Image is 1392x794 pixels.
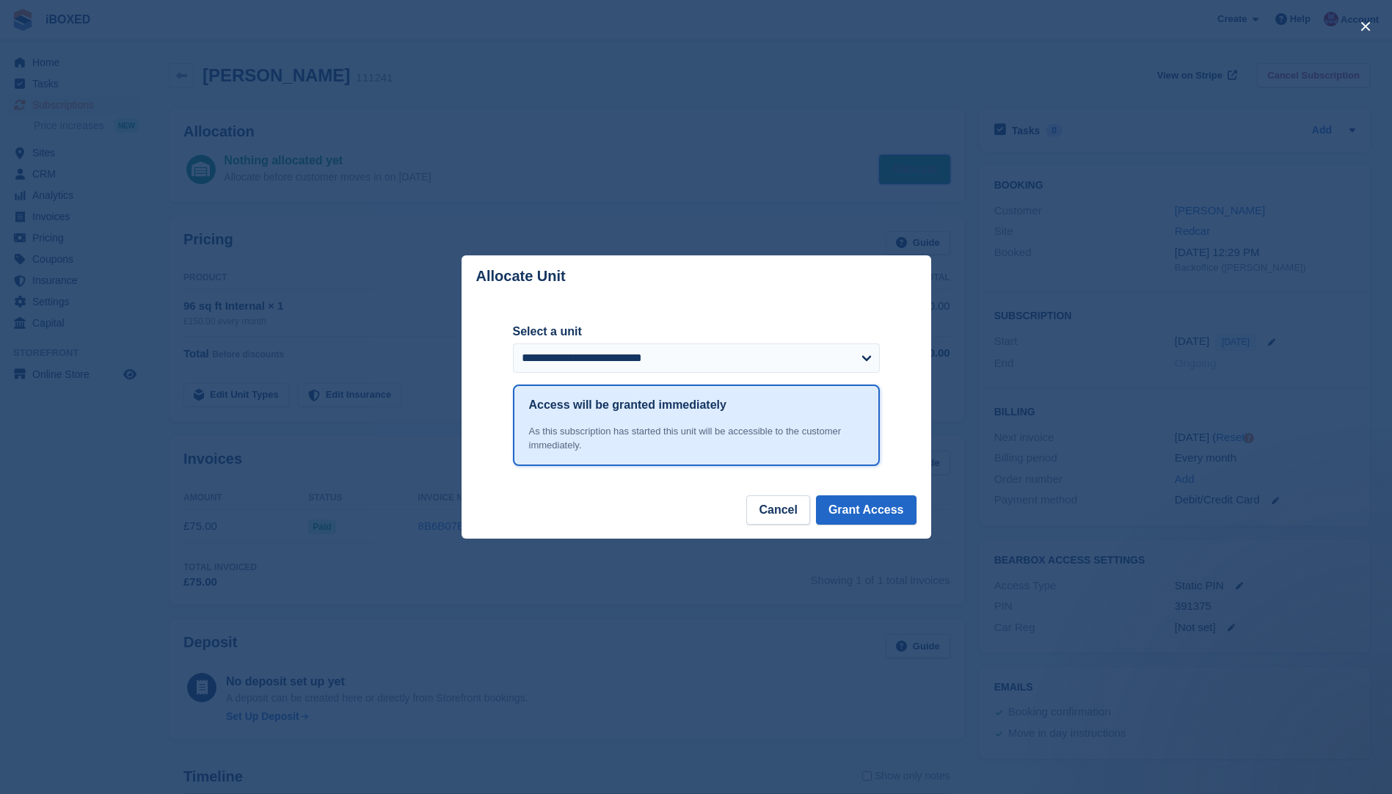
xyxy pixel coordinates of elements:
[529,424,864,453] div: As this subscription has started this unit will be accessible to the customer immediately.
[529,396,726,414] h1: Access will be granted immediately
[476,268,566,285] p: Allocate Unit
[513,323,880,340] label: Select a unit
[746,495,809,525] button: Cancel
[816,495,917,525] button: Grant Access
[1354,15,1377,38] button: close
